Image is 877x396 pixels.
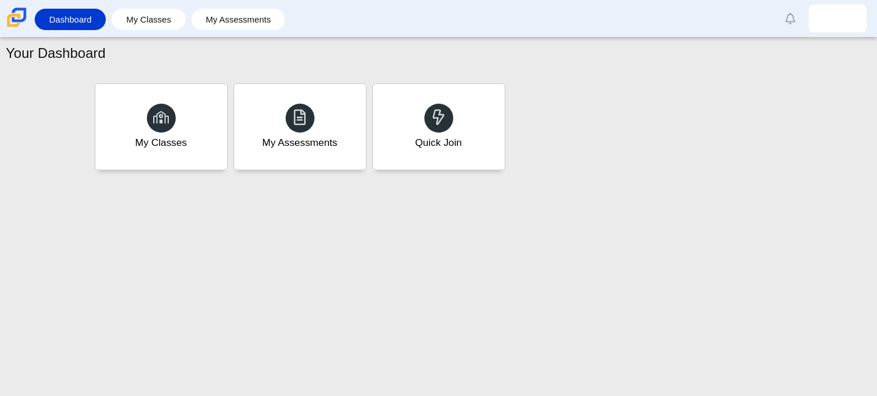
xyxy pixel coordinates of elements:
div: My Assessments [262,135,338,150]
img: Carmen School of Science & Technology [5,5,29,30]
img: jesus.valdivia.RhEVbf [828,9,847,28]
h1: Your Dashboard [6,43,106,63]
a: Carmen School of Science & Technology [5,21,29,31]
a: Alerts [778,6,803,31]
a: jesus.valdivia.RhEVbf [809,5,867,32]
a: My Assessments [197,9,280,30]
a: My Assessments [234,83,367,170]
div: Quick Join [415,135,462,150]
a: My Classes [117,9,180,30]
a: Dashboard [40,9,100,30]
a: My Classes [95,83,228,170]
div: My Classes [135,135,187,150]
a: Quick Join [372,83,505,170]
